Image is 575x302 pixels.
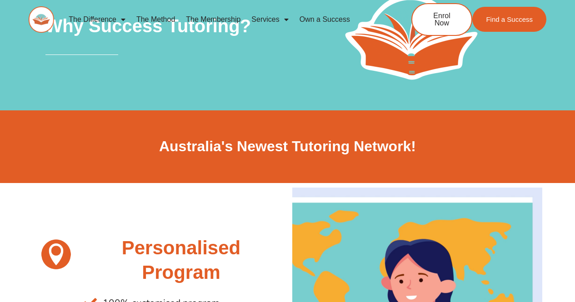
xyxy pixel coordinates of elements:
[246,9,294,30] a: Services
[63,9,131,30] a: The Difference
[294,9,355,30] a: Own a Success
[472,7,546,32] a: Find a Success
[33,137,542,156] h2: Australia's Newest Tutoring Network!
[411,3,472,36] a: Enrol Now
[486,16,533,23] span: Find a Success
[84,236,278,285] h2: Personalised Program
[180,9,246,30] a: The Membership
[426,12,458,27] span: Enrol Now
[63,9,381,30] nav: Menu
[131,9,180,30] a: The Method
